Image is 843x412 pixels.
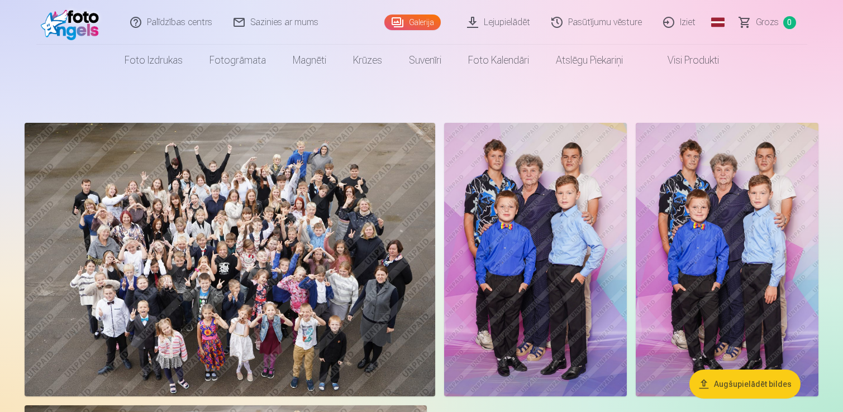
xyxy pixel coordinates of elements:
[384,15,441,30] a: Galerija
[542,45,636,76] a: Atslēgu piekariņi
[455,45,542,76] a: Foto kalendāri
[396,45,455,76] a: Suvenīri
[689,370,801,399] button: Augšupielādēt bildes
[756,16,779,29] span: Grozs
[111,45,196,76] a: Foto izdrukas
[41,4,105,40] img: /fa1
[196,45,279,76] a: Fotogrāmata
[340,45,396,76] a: Krūzes
[783,16,796,29] span: 0
[636,45,732,76] a: Visi produkti
[279,45,340,76] a: Magnēti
